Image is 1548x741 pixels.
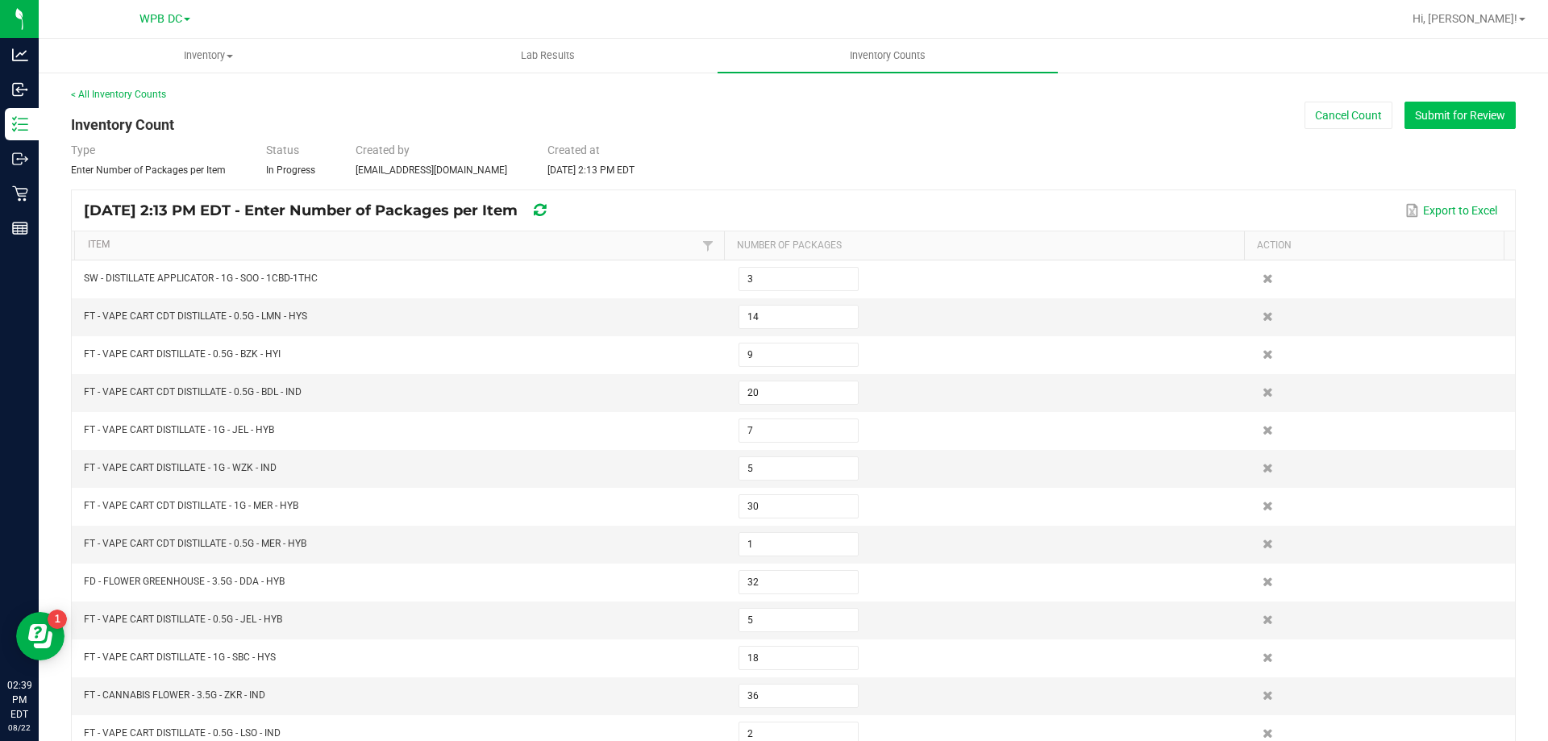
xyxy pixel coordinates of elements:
[48,610,67,629] iframe: Resource center unread badge
[39,39,378,73] a: Inventory
[1244,231,1504,260] th: Action
[84,500,298,511] span: FT - VAPE CART CDT DISTILLATE - 1G - MER - HYB
[84,576,285,587] span: FD - FLOWER GREENHOUSE - 3.5G - DDA - HYB
[724,231,1244,260] th: Number of Packages
[84,462,277,473] span: FT - VAPE CART DISTILLATE - 1G - WZK - IND
[84,348,281,360] span: FT - VAPE CART DISTILLATE - 0.5G - BZK - HYI
[7,722,31,734] p: 08/22
[12,116,28,132] inline-svg: Inventory
[84,386,302,398] span: FT - VAPE CART CDT DISTILLATE - 0.5G - BDL - IND
[7,678,31,722] p: 02:39 PM EDT
[356,144,410,156] span: Created by
[547,164,635,176] span: [DATE] 2:13 PM EDT
[1401,197,1501,224] button: Export to Excel
[718,39,1057,73] a: Inventory Counts
[40,48,377,63] span: Inventory
[1413,12,1517,25] span: Hi, [PERSON_NAME]!
[16,612,64,660] iframe: Resource center
[84,273,318,284] span: SW - DISTILLATE APPLICATOR - 1G - SOO - 1CBD-1THC
[1305,102,1392,129] button: Cancel Count
[828,48,947,63] span: Inventory Counts
[12,220,28,236] inline-svg: Reports
[547,144,600,156] span: Created at
[356,164,507,176] span: [EMAIL_ADDRESS][DOMAIN_NAME]
[698,235,718,256] a: Filter
[84,689,265,701] span: FT - CANNABIS FLOWER - 3.5G - ZKR - IND
[71,116,174,133] span: Inventory Count
[1404,102,1516,129] button: Submit for Review
[139,12,182,26] span: WPB DC
[84,538,306,549] span: FT - VAPE CART CDT DISTILLATE - 0.5G - MER - HYB
[84,310,307,322] span: FT - VAPE CART CDT DISTILLATE - 0.5G - LMN - HYS
[84,727,281,739] span: FT - VAPE CART DISTILLATE - 0.5G - LSO - IND
[84,614,282,625] span: FT - VAPE CART DISTILLATE - 0.5G - JEL - HYB
[88,239,698,252] a: ItemSortable
[499,48,597,63] span: Lab Results
[12,81,28,98] inline-svg: Inbound
[84,197,574,224] div: [DATE] 2:13 PM EDT - Enter Number of Packages per Item
[71,89,166,100] a: < All Inventory Counts
[12,185,28,202] inline-svg: Retail
[84,424,274,435] span: FT - VAPE CART DISTILLATE - 1G - JEL - HYB
[378,39,718,73] a: Lab Results
[71,164,226,176] span: Enter Number of Packages per Item
[84,651,276,663] span: FT - VAPE CART DISTILLATE - 1G - SBC - HYS
[12,47,28,63] inline-svg: Analytics
[266,164,315,176] span: In Progress
[71,144,95,156] span: Type
[266,144,299,156] span: Status
[12,151,28,167] inline-svg: Outbound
